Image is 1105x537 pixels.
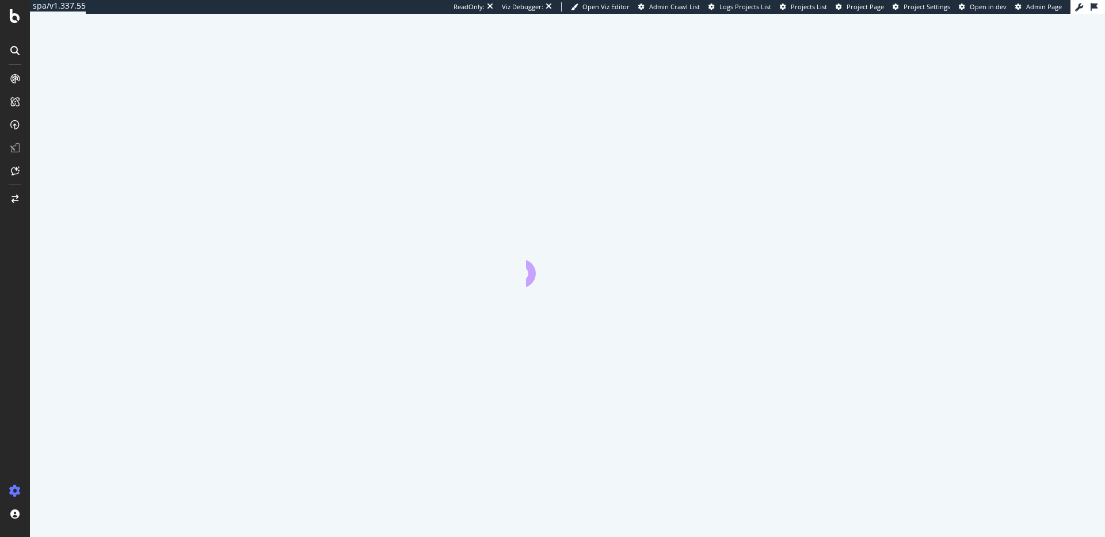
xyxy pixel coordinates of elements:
a: Logs Projects List [708,2,771,11]
a: Admin Crawl List [638,2,700,11]
a: Open Viz Editor [571,2,630,11]
a: Project Page [836,2,884,11]
span: Admin Page [1026,2,1062,11]
div: animation [526,246,609,287]
span: Projects List [791,2,827,11]
div: Viz Debugger: [502,2,543,11]
span: Open Viz Editor [582,2,630,11]
span: Logs Projects List [719,2,771,11]
a: Open in dev [959,2,1007,11]
div: ReadOnly: [454,2,485,11]
span: Project Settings [904,2,950,11]
span: Open in dev [970,2,1007,11]
a: Admin Page [1015,2,1062,11]
span: Project Page [847,2,884,11]
span: Admin Crawl List [649,2,700,11]
a: Project Settings [893,2,950,11]
a: Projects List [780,2,827,11]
